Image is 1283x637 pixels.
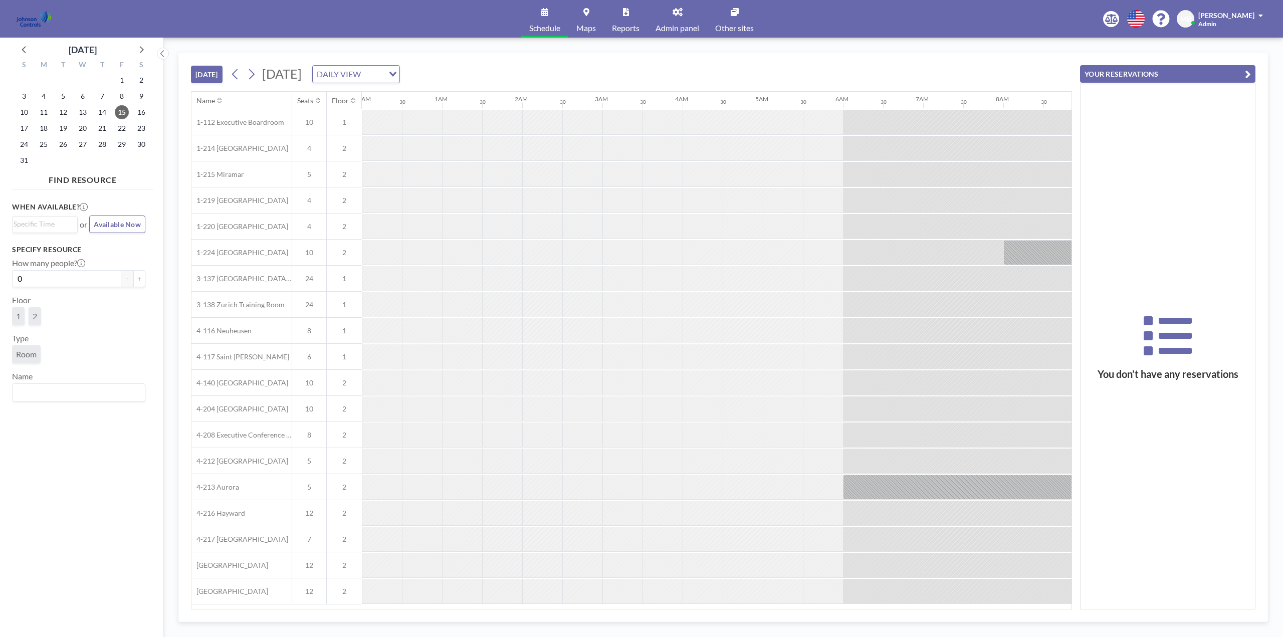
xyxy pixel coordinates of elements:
[134,89,148,103] span: Saturday, August 9, 2025
[327,587,362,596] span: 2
[327,300,362,309] span: 1
[881,99,887,105] div: 30
[95,105,109,119] span: Thursday, August 14, 2025
[115,121,129,135] span: Friday, August 22, 2025
[191,170,244,179] span: 1-215 Miramar
[327,196,362,205] span: 2
[191,196,288,205] span: 1-219 [GEOGRAPHIC_DATA]
[292,248,326,257] span: 10
[435,95,448,103] div: 1AM
[576,24,596,32] span: Maps
[1180,15,1191,24] span: MB
[134,137,148,151] span: Saturday, August 30, 2025
[12,371,33,381] label: Name
[17,121,31,135] span: Sunday, August 17, 2025
[56,121,70,135] span: Tuesday, August 19, 2025
[133,270,145,287] button: +
[191,118,284,127] span: 1-112 Executive Boardroom
[332,96,349,105] div: Floor
[292,404,326,413] span: 10
[115,105,129,119] span: Friday, August 15, 2025
[292,431,326,440] span: 8
[73,59,93,72] div: W
[1041,99,1047,105] div: 30
[95,89,109,103] span: Thursday, August 7, 2025
[327,144,362,153] span: 2
[529,24,560,32] span: Schedule
[37,105,51,119] span: Monday, August 11, 2025
[835,95,848,103] div: 6AM
[1198,20,1216,28] span: Admin
[292,457,326,466] span: 5
[76,89,90,103] span: Wednesday, August 6, 2025
[134,73,148,87] span: Saturday, August 2, 2025
[56,137,70,151] span: Tuesday, August 26, 2025
[262,66,302,81] span: [DATE]
[916,95,929,103] div: 7AM
[612,24,639,32] span: Reports
[13,217,77,232] div: Search for option
[327,248,362,257] span: 2
[292,561,326,570] span: 12
[34,59,54,72] div: M
[327,222,362,231] span: 2
[656,24,699,32] span: Admin panel
[17,153,31,167] span: Sunday, August 31, 2025
[92,59,112,72] div: T
[1080,65,1255,83] button: YOUR RESERVATIONS
[37,89,51,103] span: Monday, August 4, 2025
[292,352,326,361] span: 6
[292,483,326,492] span: 5
[292,118,326,127] span: 10
[560,99,566,105] div: 30
[480,99,486,105] div: 30
[37,121,51,135] span: Monday, August 18, 2025
[80,220,87,230] span: or
[961,99,967,105] div: 30
[13,384,145,401] div: Search for option
[292,274,326,283] span: 24
[191,535,288,544] span: 4-217 [GEOGRAPHIC_DATA]
[17,89,31,103] span: Sunday, August 3, 2025
[121,270,133,287] button: -
[327,404,362,413] span: 2
[327,483,362,492] span: 2
[76,137,90,151] span: Wednesday, August 27, 2025
[1198,11,1254,20] span: [PERSON_NAME]
[292,300,326,309] span: 24
[95,137,109,151] span: Thursday, August 28, 2025
[292,170,326,179] span: 5
[292,196,326,205] span: 4
[76,121,90,135] span: Wednesday, August 20, 2025
[131,59,151,72] div: S
[16,9,52,29] img: organization-logo
[327,352,362,361] span: 1
[327,535,362,544] span: 2
[54,59,73,72] div: T
[191,457,288,466] span: 4-212 [GEOGRAPHIC_DATA]
[16,349,37,359] span: Room
[315,68,363,81] span: DAILY VIEW
[292,509,326,518] span: 12
[327,170,362,179] span: 2
[191,144,288,153] span: 1-214 [GEOGRAPHIC_DATA]
[191,274,292,283] span: 3-137 [GEOGRAPHIC_DATA] Training Room
[134,121,148,135] span: Saturday, August 23, 2025
[327,431,362,440] span: 2
[292,378,326,387] span: 10
[134,105,148,119] span: Saturday, August 16, 2025
[191,248,288,257] span: 1-224 [GEOGRAPHIC_DATA]
[292,144,326,153] span: 4
[327,457,362,466] span: 2
[327,378,362,387] span: 2
[755,95,768,103] div: 5AM
[33,311,37,321] span: 2
[354,95,371,103] div: 12AM
[56,89,70,103] span: Tuesday, August 5, 2025
[15,59,34,72] div: S
[292,535,326,544] span: 7
[292,587,326,596] span: 12
[327,326,362,335] span: 1
[191,352,289,361] span: 4-117 Saint [PERSON_NAME]
[327,509,362,518] span: 2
